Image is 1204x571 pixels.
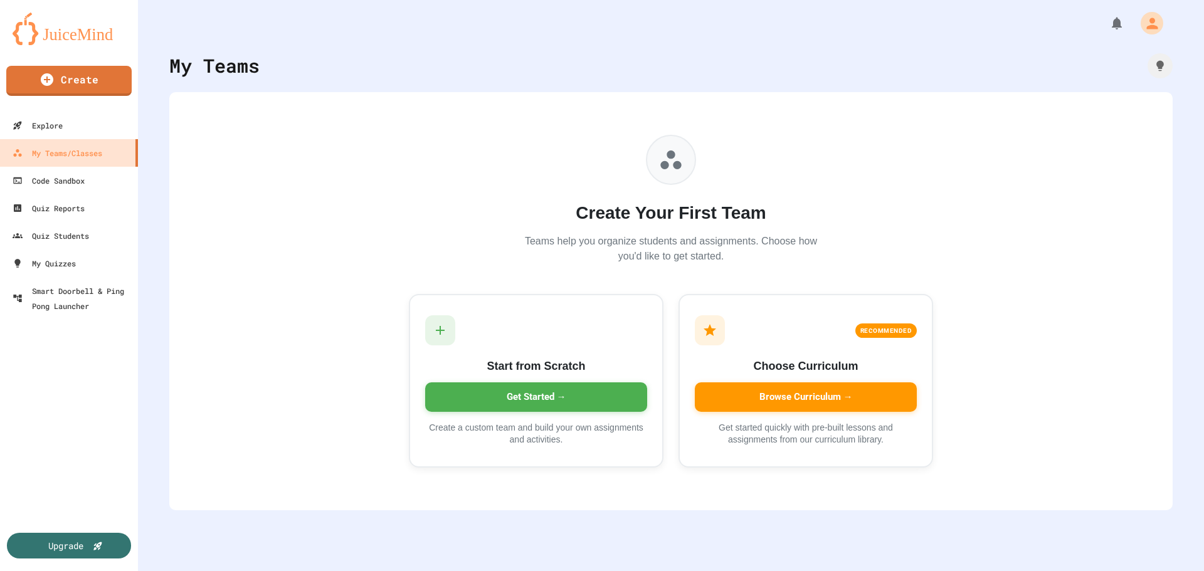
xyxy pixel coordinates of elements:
div: Quiz Reports [13,201,85,216]
div: My Notifications [1086,13,1127,34]
div: Get Started → [425,382,647,412]
div: Code Sandbox [13,173,85,188]
div: My Teams [169,51,260,80]
div: RECOMMENDED [855,323,917,338]
a: Create [6,66,132,96]
div: Smart Doorbell & Ping Pong Launcher [13,283,133,313]
h2: Create Your First Team [520,200,821,226]
div: My Account [1127,9,1166,38]
div: Quiz Students [13,228,89,243]
div: Explore [13,118,63,133]
h3: Start from Scratch [425,358,647,375]
p: Get started quickly with pre-built lessons and assignments from our curriculum library. [695,422,917,446]
div: My Quizzes [13,256,76,271]
h3: Choose Curriculum [695,358,917,375]
div: My Teams/Classes [13,145,102,160]
p: Teams help you organize students and assignments. Choose how you'd like to get started. [520,234,821,264]
div: How it works [1148,53,1173,78]
img: logo-orange.svg [13,13,125,45]
div: Browse Curriculum → [695,382,917,412]
div: Upgrade [48,539,83,552]
p: Create a custom team and build your own assignments and activities. [425,422,647,446]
